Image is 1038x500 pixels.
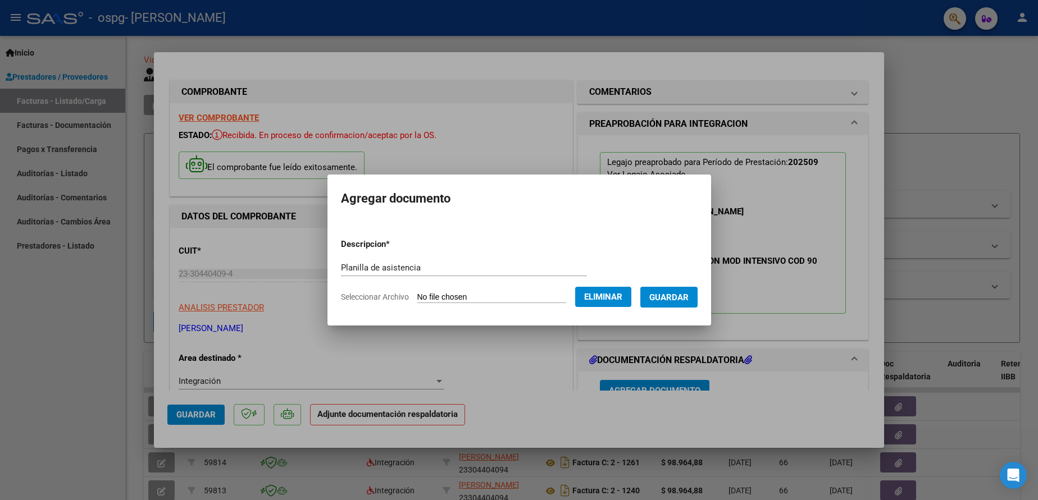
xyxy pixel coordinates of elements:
button: Guardar [640,287,698,308]
h2: Agregar documento [341,188,698,209]
span: Guardar [649,292,689,302]
p: Descripcion [341,238,448,251]
div: Open Intercom Messenger [1000,462,1027,489]
span: Seleccionar Archivo [341,292,409,301]
span: Eliminar [584,292,622,302]
button: Eliminar [575,287,631,307]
